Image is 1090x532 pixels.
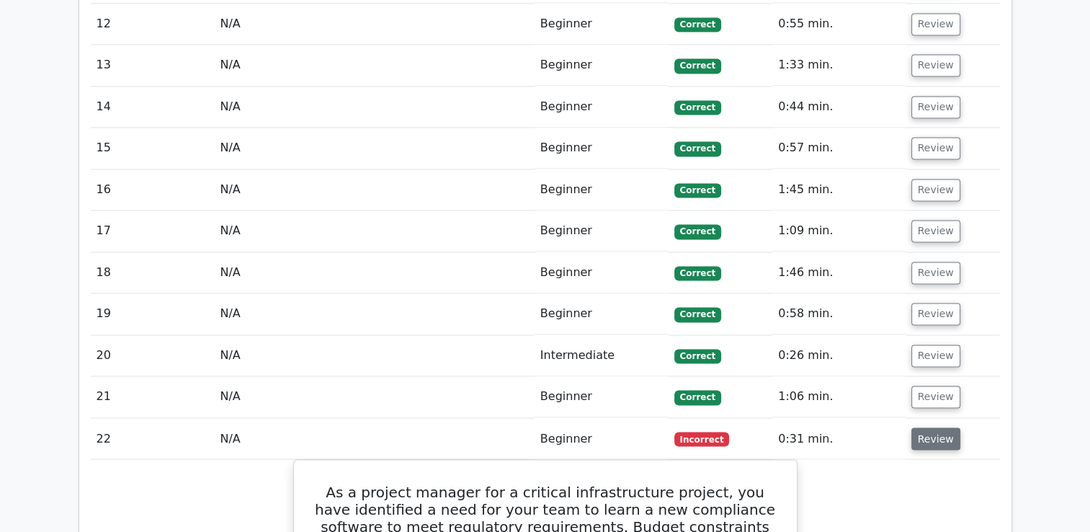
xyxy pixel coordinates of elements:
[535,252,669,293] td: Beginner
[911,220,960,242] button: Review
[772,87,905,128] td: 0:44 min.
[674,432,730,446] span: Incorrect
[535,4,669,45] td: Beginner
[214,252,534,293] td: N/A
[911,303,960,325] button: Review
[535,210,669,252] td: Beginner
[772,210,905,252] td: 1:09 min.
[674,141,721,156] span: Correct
[911,13,960,35] button: Review
[535,418,669,459] td: Beginner
[674,183,721,198] span: Correct
[535,87,669,128] td: Beginner
[772,418,905,459] td: 0:31 min.
[214,45,534,86] td: N/A
[91,335,215,376] td: 20
[674,17,721,32] span: Correct
[674,390,721,404] span: Correct
[91,418,215,459] td: 22
[674,58,721,73] span: Correct
[214,4,534,45] td: N/A
[772,4,905,45] td: 0:55 min.
[772,252,905,293] td: 1:46 min.
[535,376,669,417] td: Beginner
[674,100,721,115] span: Correct
[214,128,534,169] td: N/A
[772,335,905,376] td: 0:26 min.
[535,293,669,334] td: Beginner
[214,169,534,210] td: N/A
[911,345,960,367] button: Review
[911,427,960,450] button: Review
[674,307,721,322] span: Correct
[91,128,215,169] td: 15
[911,54,960,76] button: Review
[772,293,905,334] td: 0:58 min.
[911,386,960,408] button: Review
[772,128,905,169] td: 0:57 min.
[214,87,534,128] td: N/A
[772,45,905,86] td: 1:33 min.
[772,169,905,210] td: 1:45 min.
[91,87,215,128] td: 14
[91,4,215,45] td: 12
[674,266,721,280] span: Correct
[535,128,669,169] td: Beginner
[91,210,215,252] td: 17
[214,418,534,459] td: N/A
[674,224,721,239] span: Correct
[91,45,215,86] td: 13
[214,335,534,376] td: N/A
[214,376,534,417] td: N/A
[674,349,721,363] span: Correct
[911,137,960,159] button: Review
[535,45,669,86] td: Beginner
[911,96,960,118] button: Review
[911,179,960,201] button: Review
[772,376,905,417] td: 1:06 min.
[535,169,669,210] td: Beginner
[214,293,534,334] td: N/A
[911,262,960,284] button: Review
[535,335,669,376] td: Intermediate
[91,376,215,417] td: 21
[91,169,215,210] td: 16
[91,252,215,293] td: 18
[214,210,534,252] td: N/A
[91,293,215,334] td: 19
